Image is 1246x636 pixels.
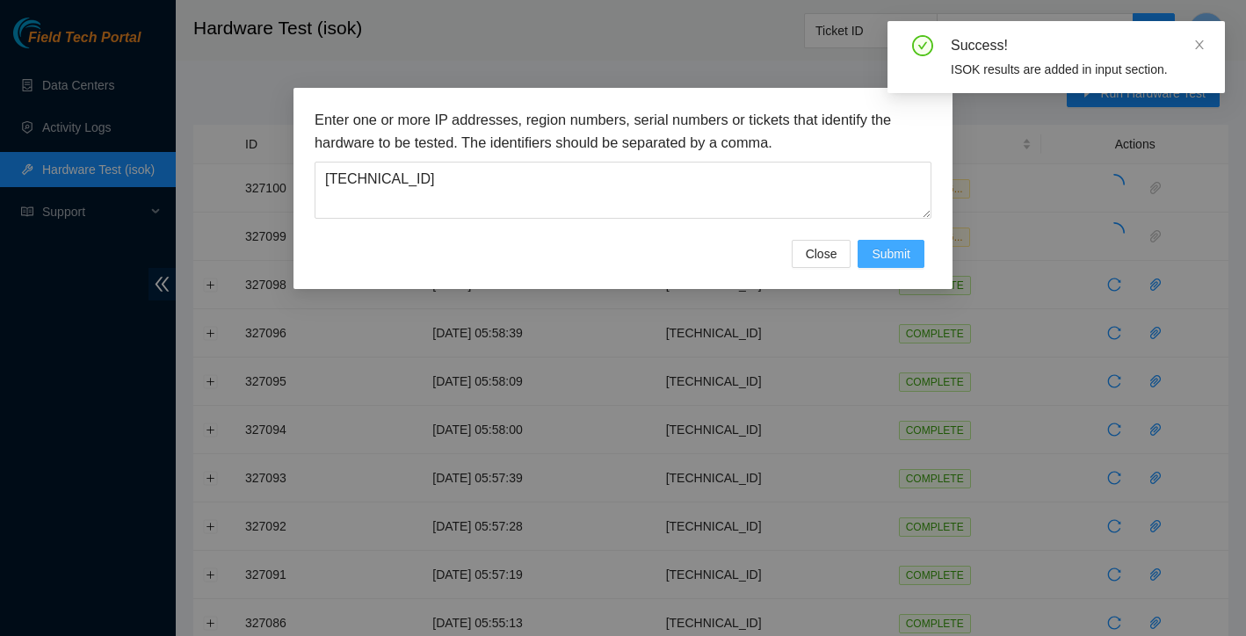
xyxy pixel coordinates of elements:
div: Success! [951,35,1204,56]
span: close [1193,39,1206,51]
span: check-circle [912,35,933,56]
span: Close [806,244,837,264]
button: Close [792,240,851,268]
h3: Enter one or more IP addresses, region numbers, serial numbers or tickets that identify the hardw... [315,109,931,154]
button: Submit [858,240,924,268]
span: Submit [872,244,910,264]
textarea: [TECHNICAL_ID] [315,162,931,219]
div: ISOK results are added in input section. [951,60,1204,79]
